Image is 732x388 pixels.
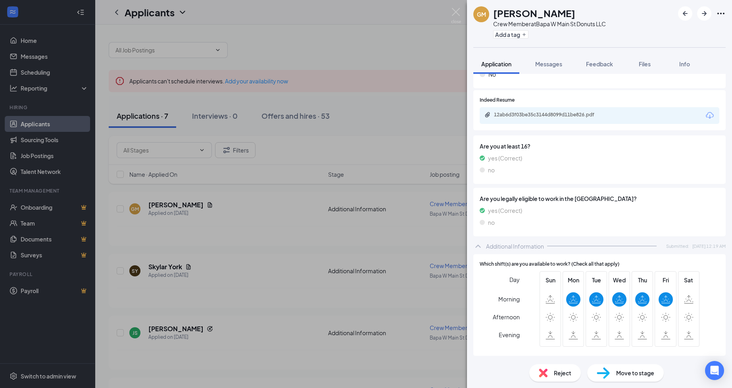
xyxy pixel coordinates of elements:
[477,10,486,18] div: GM
[498,292,520,306] span: Morning
[682,276,696,284] span: Sat
[486,242,544,250] div: Additional Information
[566,276,580,284] span: Mon
[616,369,654,377] span: Move to stage
[680,9,690,18] svg: ArrowLeftNew
[484,112,491,118] svg: Paperclip
[480,194,719,203] span: Are you legally eligible to work in the [GEOGRAPHIC_DATA]?
[543,276,557,284] span: Sun
[493,20,606,28] div: Crew Member at Bapa W Main St Donuts LLC
[493,6,575,20] h1: [PERSON_NAME]
[586,60,613,68] span: Feedback
[679,60,690,68] span: Info
[473,241,483,251] svg: ChevronUp
[494,112,605,118] div: 12ab6d3f03be35c3144d8099d11be826.pdf
[659,276,673,284] span: Fri
[488,70,496,79] span: No
[480,261,619,268] span: Which shift(s) are you available to work? (Check all that apply)
[705,111,715,120] svg: Download
[488,206,522,215] span: yes (Correct)
[692,243,726,249] span: [DATE] 12:19 AM
[481,60,511,68] span: Application
[666,243,689,249] span: Submitted:
[589,276,603,284] span: Tue
[493,30,528,39] button: PlusAdd a tag
[705,361,724,380] div: Open Intercom Messenger
[612,276,626,284] span: Wed
[554,369,571,377] span: Reject
[535,60,562,68] span: Messages
[480,142,719,151] span: Are you at least 16?
[697,6,711,21] button: ArrowRight
[699,9,709,18] svg: ArrowRight
[716,9,726,18] svg: Ellipses
[509,275,520,284] span: Day
[488,154,522,162] span: yes (Correct)
[499,328,520,342] span: Evening
[639,60,651,68] span: Files
[488,166,495,174] span: no
[488,218,495,227] span: no
[678,6,692,21] button: ArrowLeftNew
[522,32,526,37] svg: Plus
[635,276,649,284] span: Thu
[484,112,613,119] a: Paperclip12ab6d3f03be35c3144d8099d11be826.pdf
[480,97,515,104] span: Indeed Resume
[493,310,520,324] span: Afternoon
